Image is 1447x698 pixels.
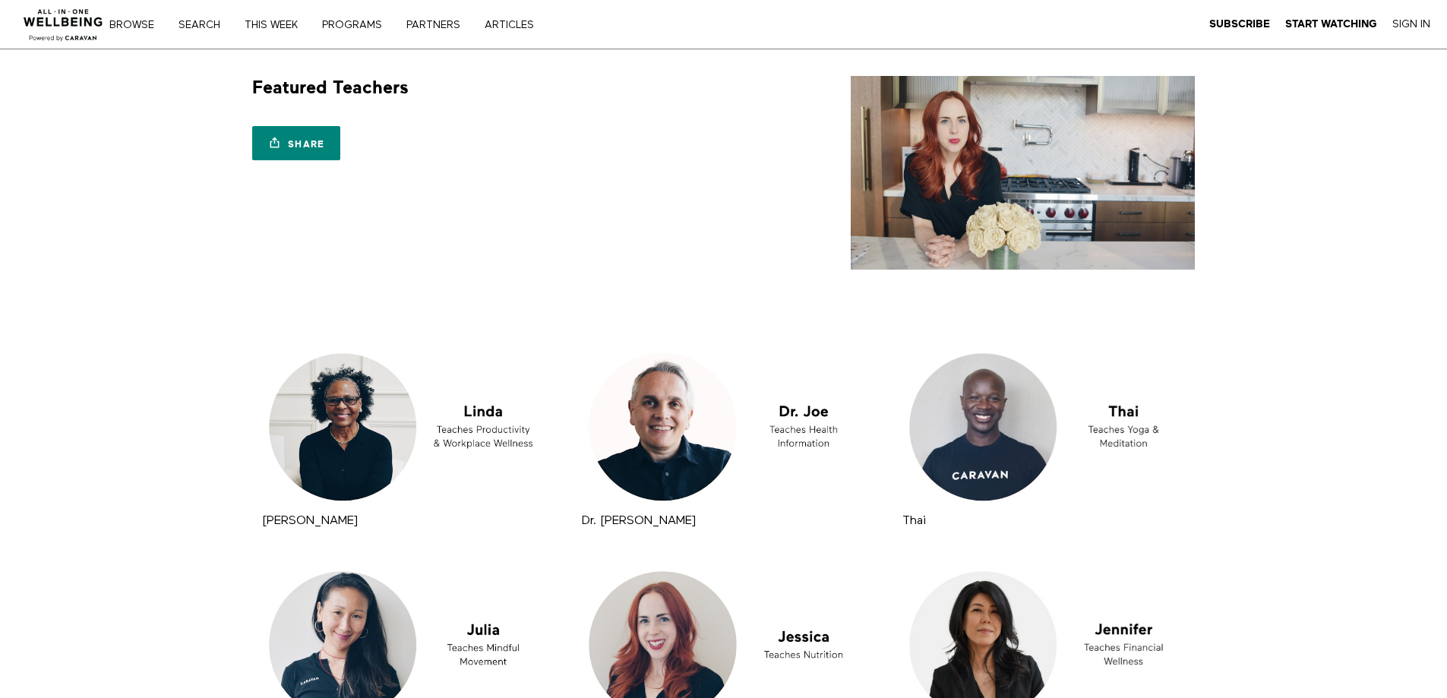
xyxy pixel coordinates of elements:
img: Featured Teachers [851,76,1195,270]
strong: Linda [262,515,358,527]
a: THIS WEEK [239,20,314,30]
a: ARTICLES [479,20,550,30]
a: Dr. [PERSON_NAME] [582,515,696,526]
a: Subscribe [1209,17,1270,31]
strong: Thai [902,515,926,527]
a: Share [252,126,340,160]
strong: Dr. Joe [582,515,696,527]
a: Sign In [1392,17,1430,31]
a: Thai [902,515,926,526]
h1: Featured Teachers [252,76,409,99]
a: PARTNERS [401,20,476,30]
a: Thai [899,346,1190,509]
strong: Start Watching [1285,18,1377,30]
a: Start Watching [1285,17,1377,31]
strong: Subscribe [1209,18,1270,30]
a: Dr. Joe [578,346,869,509]
a: [PERSON_NAME] [262,515,358,526]
a: Search [173,20,236,30]
nav: Primary [120,17,565,32]
a: PROGRAMS [317,20,398,30]
a: Browse [104,20,170,30]
a: Linda [258,346,549,509]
